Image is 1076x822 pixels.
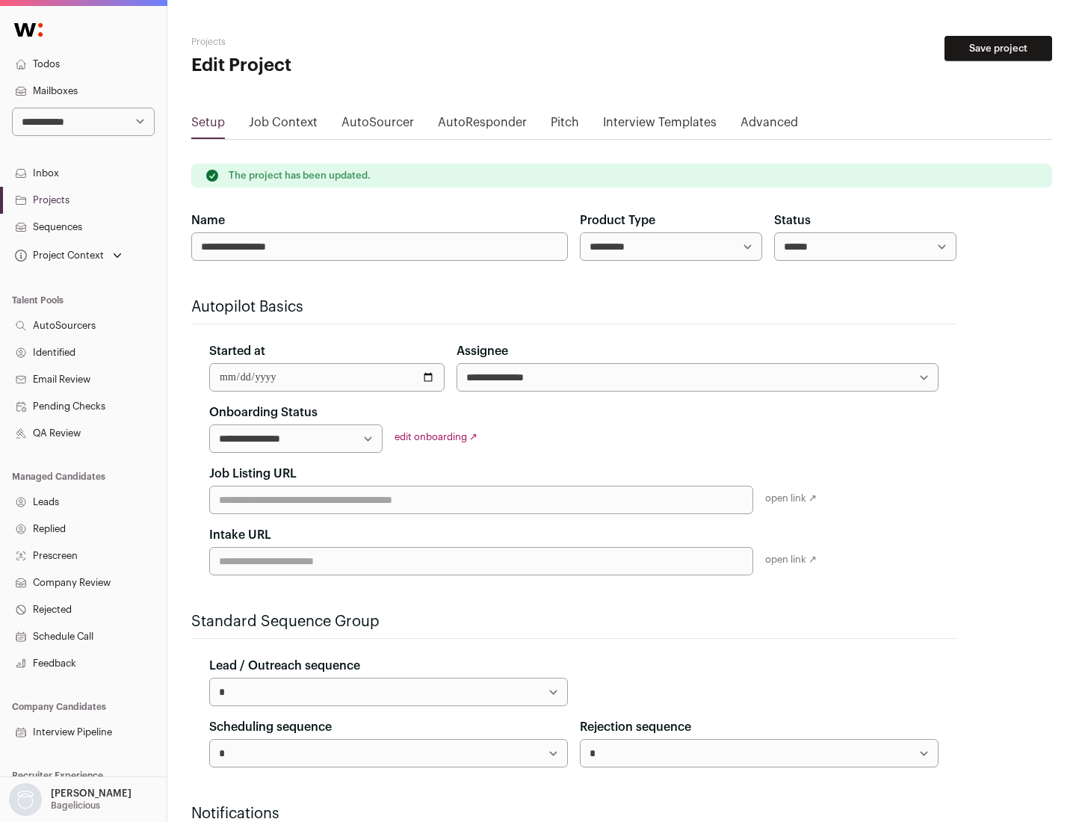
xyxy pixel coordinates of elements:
button: Open dropdown [12,245,125,266]
label: Scheduling sequence [209,718,332,736]
a: Pitch [551,114,579,137]
label: Intake URL [209,526,271,544]
p: Bagelicious [51,800,100,812]
img: Wellfound [6,15,51,45]
label: Product Type [580,211,655,229]
label: Name [191,211,225,229]
div: Project Context [12,250,104,262]
label: Onboarding Status [209,404,318,421]
a: AutoResponder [438,114,527,137]
button: Save project [944,36,1052,61]
label: Lead / Outreach sequence [209,657,360,675]
label: Rejection sequence [580,718,691,736]
p: The project has been updated. [229,170,371,182]
label: Status [774,211,811,229]
p: [PERSON_NAME] [51,788,132,800]
label: Job Listing URL [209,465,297,483]
label: Assignee [457,342,508,360]
a: AutoSourcer [341,114,414,137]
h2: Projects [191,36,478,48]
a: Job Context [249,114,318,137]
h2: Autopilot Basics [191,297,956,318]
a: Advanced [740,114,798,137]
a: edit onboarding ↗ [395,432,477,442]
a: Setup [191,114,225,137]
a: Interview Templates [603,114,717,137]
button: Open dropdown [6,783,134,816]
h1: Edit Project [191,54,478,78]
h2: Standard Sequence Group [191,611,956,632]
label: Started at [209,342,265,360]
img: nopic.png [9,783,42,816]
